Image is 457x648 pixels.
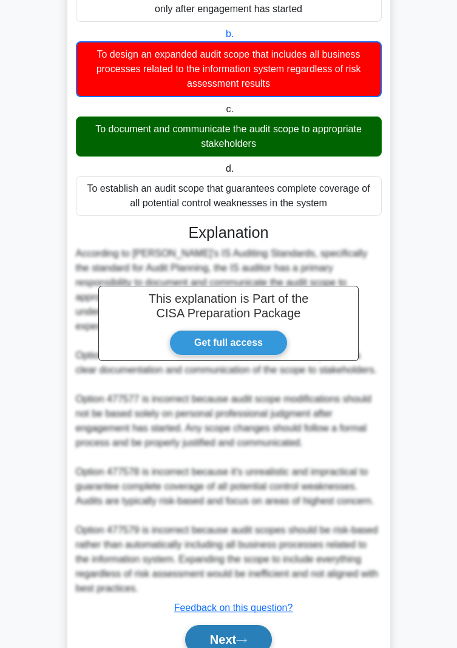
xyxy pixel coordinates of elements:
div: To document and communicate the audit scope to appropriate stakeholders [76,116,382,157]
span: d. [226,163,234,174]
h3: Explanation [83,223,374,241]
span: c. [226,104,234,114]
div: To design an expanded audit scope that includes all business processes related to the information... [76,41,382,97]
div: According to [PERSON_NAME]'s IS Auditing Standards, specifically the standard for Audit Planning,... [76,246,382,596]
span: b. [226,29,234,39]
div: To establish an audit scope that guarantees complete coverage of all potential control weaknesses... [76,176,382,216]
a: Feedback on this question? [174,602,293,613]
a: Get full access [169,330,288,356]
